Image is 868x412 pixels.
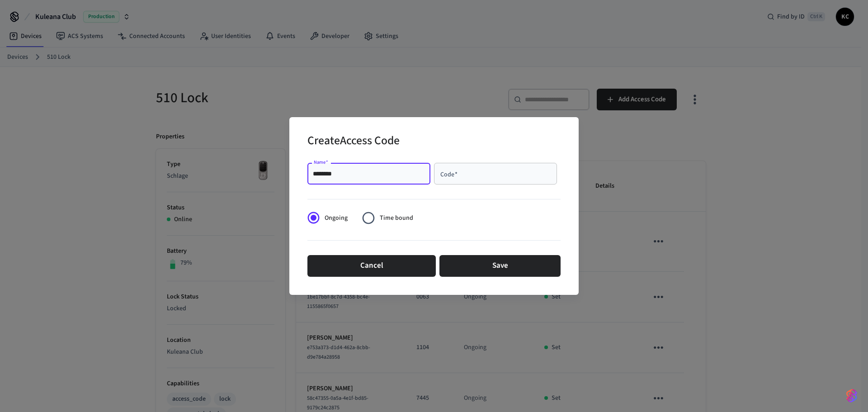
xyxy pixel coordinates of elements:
label: Name [314,159,328,166]
button: Save [439,255,561,277]
button: Cancel [307,255,436,277]
img: SeamLogoGradient.69752ec5.svg [846,388,857,403]
span: Time bound [380,213,413,223]
h2: Create Access Code [307,128,400,156]
span: Ongoing [325,213,348,223]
